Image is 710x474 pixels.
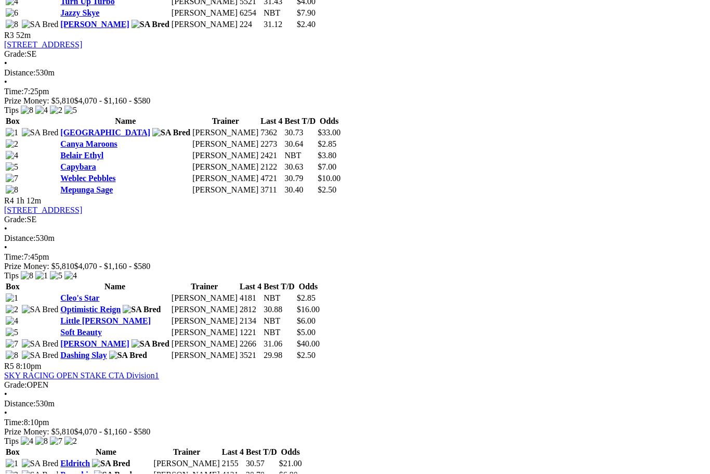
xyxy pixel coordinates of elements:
[74,97,151,106] span: $4,070 - $1,160 - $580
[260,139,283,150] td: 2273
[6,459,18,469] img: 1
[263,316,295,327] td: NBT
[60,294,99,303] a: Cleo's Star
[6,129,18,138] img: 1
[4,78,7,87] span: •
[4,244,7,252] span: •
[4,215,27,224] span: Grade:
[171,316,238,327] td: [PERSON_NAME]
[318,140,336,149] span: $2.85
[6,20,18,30] img: 8
[284,151,317,161] td: NBT
[260,174,283,184] td: 4721
[4,215,706,225] div: SE
[60,351,107,360] a: Dashing Slay
[6,305,18,315] img: 2
[4,400,706,409] div: 530m
[6,317,18,326] img: 4
[318,174,340,183] span: $10.00
[4,225,7,234] span: •
[6,151,18,161] img: 4
[239,316,262,327] td: 2134
[4,390,7,399] span: •
[152,129,190,138] img: SA Bred
[4,253,706,262] div: 7:45pm
[192,162,259,173] td: [PERSON_NAME]
[317,117,341,127] th: Odds
[239,20,262,30] td: 224
[60,447,152,458] th: Name
[192,174,259,184] td: [PERSON_NAME]
[260,185,283,196] td: 3711
[245,447,278,458] th: Best T/D
[4,418,24,427] span: Time:
[4,381,706,390] div: OPEN
[60,9,99,18] a: Jazzy Skye
[4,59,7,68] span: •
[60,140,117,149] a: Canya Maroons
[22,340,59,349] img: SA Bred
[284,128,317,138] td: 30.73
[192,128,259,138] td: [PERSON_NAME]
[284,139,317,150] td: 30.64
[60,163,96,172] a: Capybara
[297,317,315,326] span: $6.00
[171,20,238,30] td: [PERSON_NAME]
[22,20,59,30] img: SA Bred
[4,362,14,371] span: R5
[16,362,42,371] span: 8:10pm
[263,8,295,19] td: NBT
[279,459,302,468] span: $21.00
[4,97,706,106] div: Prize Money: $5,810
[6,448,20,457] span: Box
[260,128,283,138] td: 7362
[4,437,19,446] span: Tips
[192,117,259,127] th: Trainer
[64,106,77,116] img: 5
[35,272,48,281] img: 1
[297,294,315,303] span: $2.85
[50,106,62,116] img: 2
[6,340,18,349] img: 7
[50,437,62,446] img: 7
[171,339,238,350] td: [PERSON_NAME]
[16,197,41,206] span: 1h 12m
[297,305,320,314] span: $16.00
[171,8,238,19] td: [PERSON_NAME]
[4,400,35,408] span: Distance:
[297,20,315,29] span: $2.40
[4,197,14,206] span: R4
[6,283,20,291] span: Box
[260,162,283,173] td: 2122
[239,351,262,361] td: 3521
[4,381,27,390] span: Grade:
[74,428,151,437] span: $4,070 - $1,160 - $580
[153,447,220,458] th: Trainer
[263,282,295,292] th: Best T/D
[263,339,295,350] td: 31.06
[132,340,169,349] img: SA Bred
[4,262,706,272] div: Prize Money: $5,810
[64,272,77,281] img: 4
[4,428,706,437] div: Prize Money: $5,810
[318,186,336,195] span: $2.50
[171,293,238,304] td: [PERSON_NAME]
[4,234,35,243] span: Distance:
[21,106,33,116] img: 8
[16,31,31,40] span: 52m
[6,328,18,338] img: 5
[4,106,19,115] span: Tips
[6,163,18,172] img: 5
[4,50,27,59] span: Grade:
[60,305,121,314] a: Optimistic Reign
[60,317,151,326] a: Little [PERSON_NAME]
[297,340,320,349] span: $40.00
[296,282,320,292] th: Odds
[50,272,62,281] img: 5
[60,459,90,468] a: Eldritch
[6,140,18,149] img: 2
[22,129,59,138] img: SA Bred
[171,305,238,315] td: [PERSON_NAME]
[239,305,262,315] td: 2812
[35,437,48,446] img: 8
